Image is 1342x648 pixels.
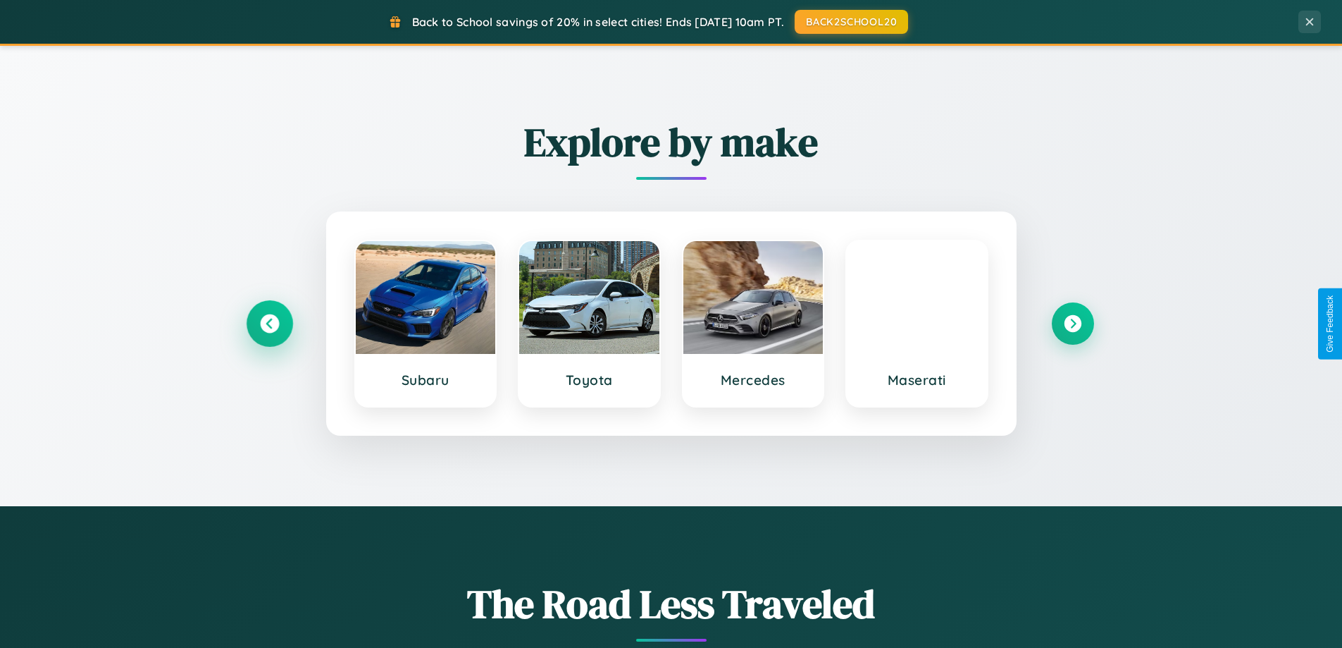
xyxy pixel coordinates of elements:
[533,372,645,389] h3: Toyota
[795,10,908,34] button: BACK2SCHOOL20
[697,372,809,389] h3: Mercedes
[249,577,1094,631] h1: The Road Less Traveled
[861,372,973,389] h3: Maserati
[1325,295,1335,353] div: Give Feedback
[412,15,784,29] span: Back to School savings of 20% in select cities! Ends [DATE] 10am PT.
[249,115,1094,169] h2: Explore by make
[370,372,482,389] h3: Subaru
